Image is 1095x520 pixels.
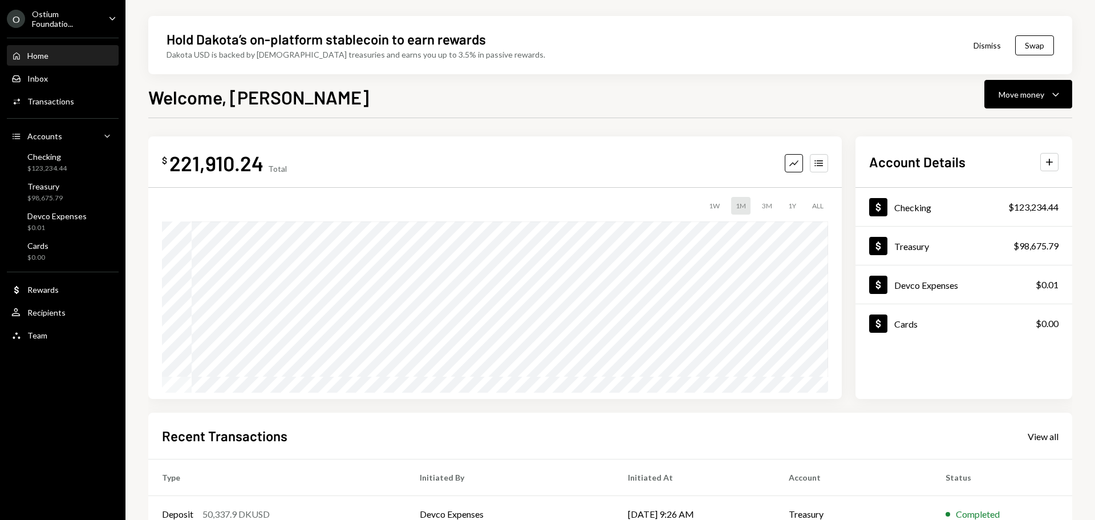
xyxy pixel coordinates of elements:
th: Initiated By [406,459,614,496]
th: Status [932,459,1072,496]
h2: Account Details [869,152,966,171]
div: Devco Expenses [27,211,87,221]
a: Transactions [7,91,119,111]
div: Checking [27,152,67,162]
h2: Recent Transactions [162,426,287,445]
h1: Welcome, [PERSON_NAME] [148,86,369,108]
th: Type [148,459,406,496]
div: Team [27,330,47,340]
div: 1M [731,197,751,215]
div: Move money [999,88,1044,100]
a: Rewards [7,279,119,300]
div: Home [27,51,48,61]
a: Inbox [7,68,119,88]
div: $0.01 [27,223,87,233]
div: Recipients [27,308,66,317]
div: $123,234.44 [27,164,67,174]
a: Recipients [7,302,119,323]
th: Account [775,459,932,496]
div: Inbox [27,74,48,83]
div: Checking [894,202,931,213]
a: Devco Expenses$0.01 [7,208,119,235]
a: Treasury$98,675.79 [855,227,1072,265]
div: Treasury [894,241,929,252]
div: ALL [808,197,828,215]
button: Move money [984,80,1072,108]
button: Swap [1015,35,1054,55]
div: Transactions [27,96,74,106]
a: Devco Expenses$0.01 [855,265,1072,304]
div: 1W [704,197,724,215]
div: $0.01 [1036,278,1058,292]
div: $98,675.79 [1013,239,1058,253]
div: $98,675.79 [27,194,63,203]
div: Devco Expenses [894,280,958,291]
div: Ostium Foundatio... [32,9,99,29]
a: Cards$0.00 [7,237,119,265]
div: Hold Dakota’s on-platform stablecoin to earn rewards [167,30,486,49]
div: Dakota USD is backed by [DEMOGRAPHIC_DATA] treasuries and earns you up to 3.5% in passive rewards. [167,49,545,61]
div: $0.00 [1036,317,1058,330]
a: Treasury$98,675.79 [7,178,119,205]
div: Accounts [27,131,62,141]
div: $123,234.44 [1008,200,1058,214]
a: Cards$0.00 [855,304,1072,342]
a: Checking$123,234.44 [855,188,1072,226]
div: $0.00 [27,253,48,263]
div: Total [268,164,287,174]
th: Initiated At [614,459,775,496]
div: 1Y [784,197,801,215]
div: 221,910.24 [169,150,263,176]
a: Accounts [7,126,119,146]
div: View all [1028,431,1058,442]
div: Rewards [27,285,59,295]
a: Home [7,45,119,66]
a: Checking$123,234.44 [7,148,119,176]
div: Cards [27,241,48,251]
div: 3M [757,197,777,215]
div: $ [162,155,167,166]
div: Treasury [27,182,63,191]
div: Cards [894,319,918,329]
a: Team [7,325,119,345]
button: Dismiss [959,32,1015,59]
div: O [7,10,25,28]
a: View all [1028,430,1058,442]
